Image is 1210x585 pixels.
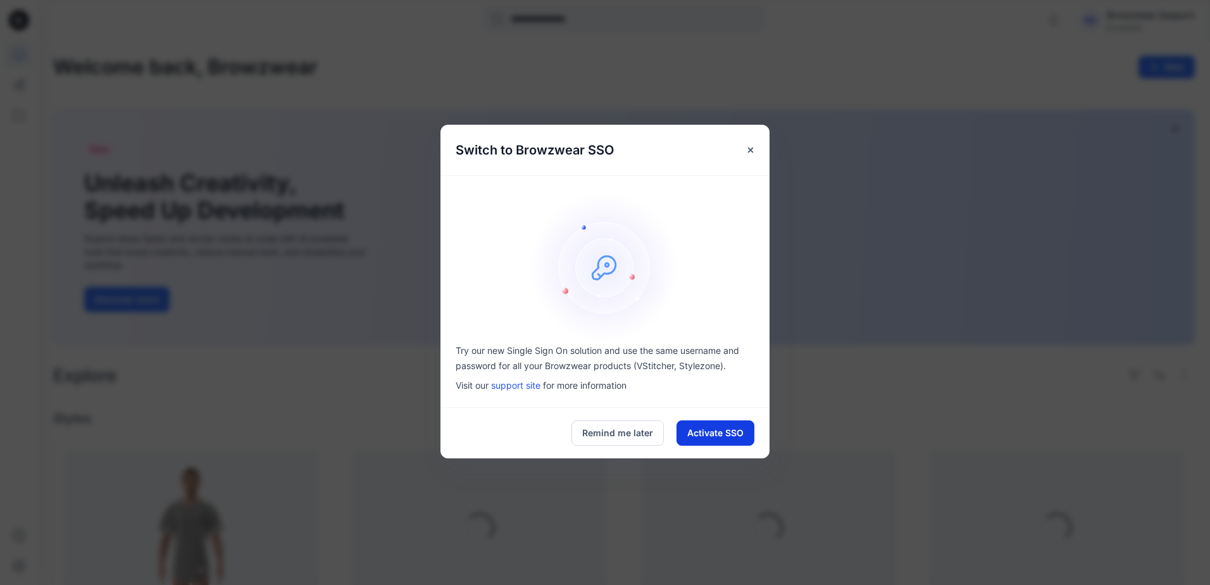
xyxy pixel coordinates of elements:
[571,420,664,446] button: Remind me later
[491,380,540,391] a: support site
[739,139,762,161] button: Close
[677,420,754,446] button: Activate SSO
[529,191,681,343] img: onboarding-sz2.46497b1a466840e1406823e529e1e164.svg
[456,379,754,392] p: Visit our for more information
[440,125,629,175] h5: Switch to Browzwear SSO
[456,343,754,374] p: Try our new Single Sign On solution and use the same username and password for all your Browzwear...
